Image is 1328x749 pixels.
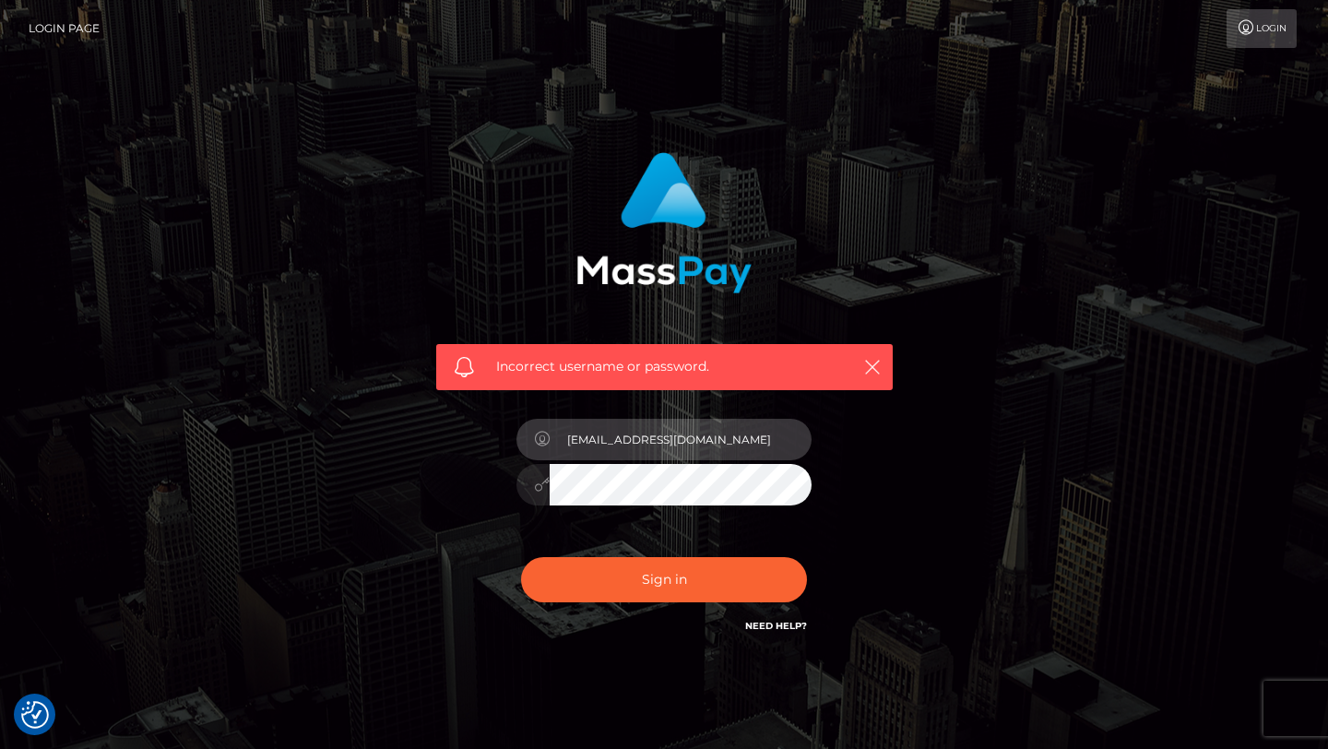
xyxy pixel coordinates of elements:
img: MassPay Login [576,152,752,293]
button: Sign in [521,557,807,602]
a: Login Page [29,9,100,48]
a: Login [1227,9,1297,48]
input: Username... [550,419,812,460]
span: Incorrect username or password. [496,357,833,376]
a: Need Help? [745,620,807,632]
img: Revisit consent button [21,701,49,729]
button: Consent Preferences [21,701,49,729]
